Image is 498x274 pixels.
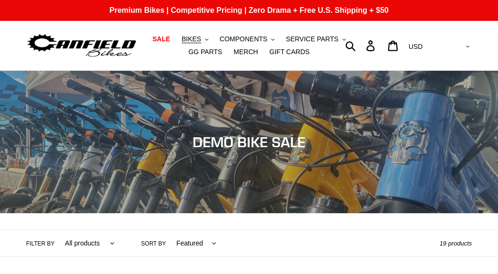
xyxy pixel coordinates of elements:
[281,33,350,46] button: SERVICE PARTS
[26,239,55,248] label: Filter by
[234,48,258,56] span: MERCH
[177,33,213,46] button: BIKES
[215,33,279,46] button: COMPONENTS
[286,35,338,43] span: SERVICE PARTS
[439,240,472,247] span: 19 products
[26,32,137,60] img: Canfield Bikes
[184,46,227,58] a: GG PARTS
[152,35,170,43] span: SALE
[220,35,267,43] span: COMPONENTS
[264,46,314,58] a: GIFT CARDS
[188,48,222,56] span: GG PARTS
[269,48,310,56] span: GIFT CARDS
[182,35,201,43] span: BIKES
[147,33,175,46] a: SALE
[141,239,166,248] label: Sort by
[193,133,305,151] span: DEMO BIKE SALE
[229,46,263,58] a: MERCH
